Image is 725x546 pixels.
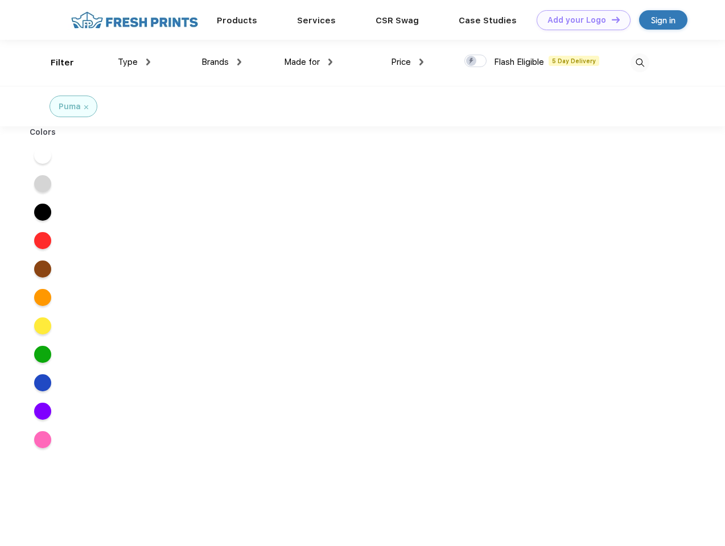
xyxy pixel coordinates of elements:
[217,15,257,26] a: Products
[201,57,229,67] span: Brands
[284,57,320,67] span: Made for
[59,101,81,113] div: Puma
[84,105,88,109] img: filter_cancel.svg
[612,16,620,23] img: DT
[494,57,544,67] span: Flash Eligible
[419,59,423,65] img: dropdown.png
[297,15,336,26] a: Services
[328,59,332,65] img: dropdown.png
[631,53,649,72] img: desktop_search.svg
[118,57,138,67] span: Type
[651,14,675,27] div: Sign in
[376,15,419,26] a: CSR Swag
[146,59,150,65] img: dropdown.png
[391,57,411,67] span: Price
[237,59,241,65] img: dropdown.png
[21,126,65,138] div: Colors
[547,15,606,25] div: Add your Logo
[51,56,74,69] div: Filter
[68,10,201,30] img: fo%20logo%202.webp
[639,10,687,30] a: Sign in
[549,56,599,66] span: 5 Day Delivery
